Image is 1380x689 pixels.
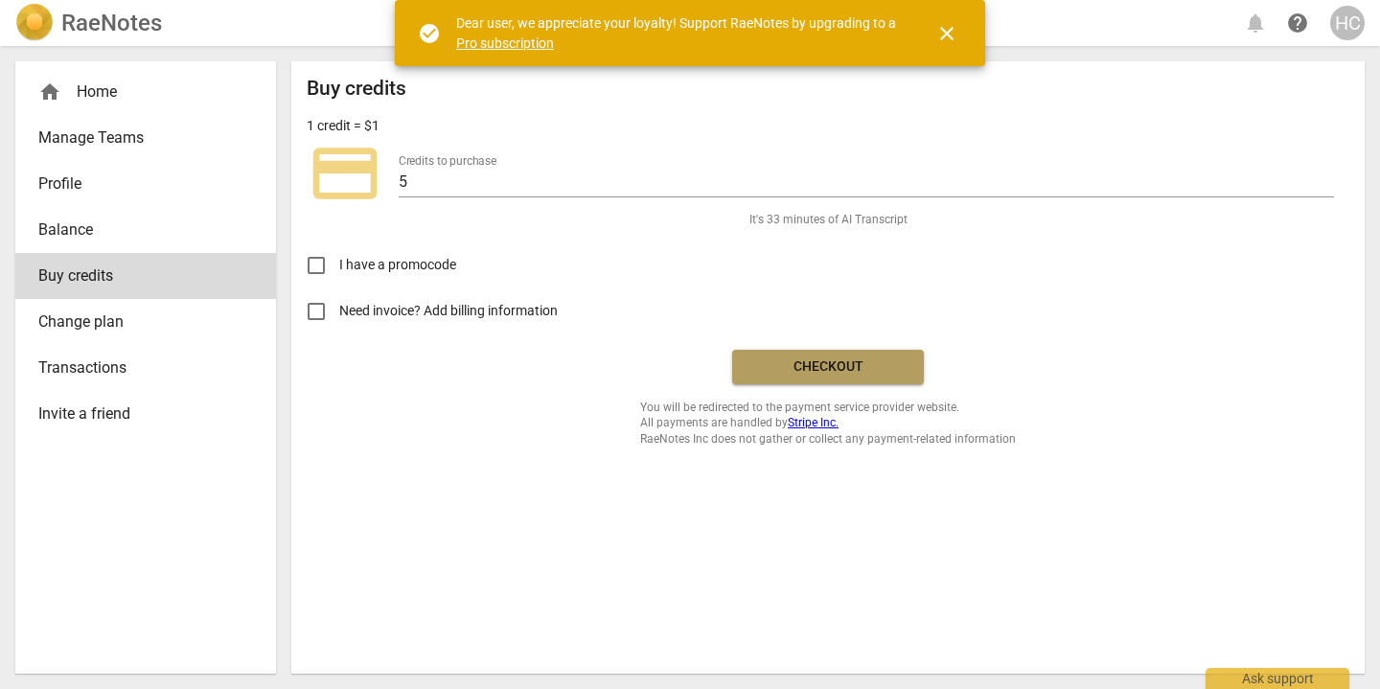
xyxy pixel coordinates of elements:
[38,80,238,103] div: Home
[15,4,162,42] a: LogoRaeNotes
[732,350,924,384] button: Checkout
[38,402,238,425] span: Invite a friend
[339,301,561,321] span: Need invoice? Add billing information
[456,13,901,53] div: Dear user, we appreciate your loyalty! Support RaeNotes by upgrading to a
[15,161,276,207] a: Profile
[38,126,238,149] span: Manage Teams
[399,155,496,167] label: Credits to purchase
[1280,6,1315,40] a: Help
[418,22,441,45] span: check_circle
[38,218,238,241] span: Balance
[339,255,456,275] span: I have a promocode
[1206,668,1349,689] div: Ask support
[307,135,383,212] span: credit_card
[15,253,276,299] a: Buy credits
[307,116,379,136] p: 1 credit = $1
[15,4,54,42] img: Logo
[307,77,406,101] h2: Buy credits
[456,35,554,51] a: Pro subscription
[38,172,238,195] span: Profile
[1286,11,1309,34] span: help
[935,22,958,45] span: close
[749,212,908,228] span: It's 33 minutes of AI Transcript
[1330,6,1365,40] button: HC
[15,115,276,161] a: Manage Teams
[788,416,839,429] a: Stripe Inc.
[15,207,276,253] a: Balance
[15,299,276,345] a: Change plan
[15,69,276,115] div: Home
[15,345,276,391] a: Transactions
[747,357,908,377] span: Checkout
[38,264,238,287] span: Buy credits
[38,310,238,333] span: Change plan
[61,10,162,36] h2: RaeNotes
[640,400,1016,448] span: You will be redirected to the payment service provider website. All payments are handled by RaeNo...
[15,391,276,437] a: Invite a friend
[38,80,61,103] span: home
[38,356,238,379] span: Transactions
[924,11,970,57] button: Close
